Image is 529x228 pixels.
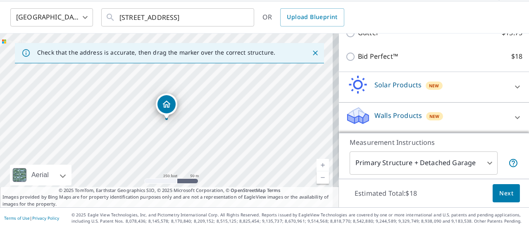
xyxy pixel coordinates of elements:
div: Solar ProductsNew [346,75,522,99]
div: Aerial [10,165,71,185]
p: Solar Products [374,80,422,90]
p: Estimated Total: $18 [348,184,424,202]
p: $18 [511,51,522,62]
span: Next [499,188,513,199]
span: Your report will include the primary structure and a detached garage if one exists. [508,158,518,168]
a: Current Level 17, Zoom Out [317,171,329,184]
input: Search by address or latitude-longitude [119,6,237,29]
span: Upload Blueprint [287,12,337,22]
div: Walls ProductsNew [346,106,522,130]
span: © 2025 TomTom, Earthstar Geographics SIO, © 2025 Microsoft Corporation, © [59,187,281,194]
p: | [4,216,59,221]
div: Dropped pin, building 1, Residential property, 8775 Tamarind Ave Fontana, CA 92335 [156,94,177,119]
div: [GEOGRAPHIC_DATA] [10,6,93,29]
a: Upload Blueprint [280,8,344,26]
button: Close [310,48,321,58]
button: Next [493,184,520,203]
a: Terms [267,187,281,193]
span: New [429,113,440,120]
span: New [429,82,439,89]
a: Terms of Use [4,215,30,221]
a: Current Level 17, Zoom In [317,159,329,171]
a: OpenStreetMap [231,187,265,193]
p: Walls Products [374,110,422,120]
div: OR [262,8,344,26]
a: Privacy Policy [32,215,59,221]
p: Bid Perfect™ [358,51,398,62]
div: Aerial [29,165,51,185]
p: © 2025 Eagle View Technologies, Inc. and Pictometry International Corp. All Rights Reserved. Repo... [71,212,525,224]
p: Check that the address is accurate, then drag the marker over the correct structure. [37,49,275,56]
div: Primary Structure + Detached Garage [350,151,498,175]
p: Measurement Instructions [350,137,518,147]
